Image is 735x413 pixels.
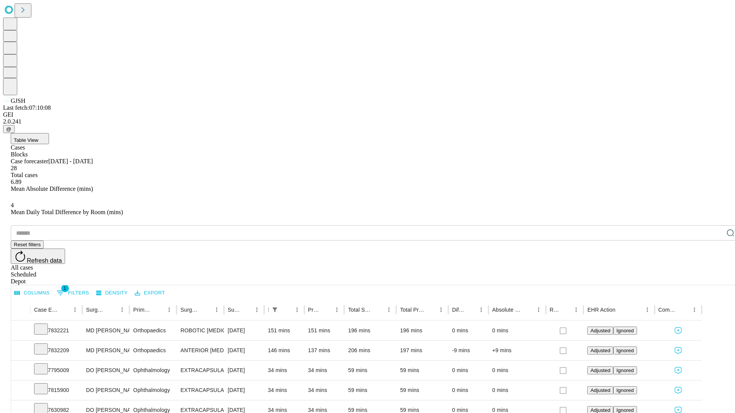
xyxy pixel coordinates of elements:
[11,185,93,192] span: Mean Absolute Difference (mins)
[15,384,26,397] button: Expand
[11,202,14,208] span: 4
[348,321,392,340] div: 196 mins
[400,380,444,400] div: 59 mins
[86,341,126,360] div: MD [PERSON_NAME] [PERSON_NAME] Md
[11,172,38,178] span: Total cases
[133,287,167,299] button: Export
[590,348,610,353] span: Adjusted
[11,249,65,264] button: Refresh data
[153,304,164,315] button: Sort
[587,346,613,354] button: Adjusted
[269,304,280,315] div: 1 active filter
[201,304,211,315] button: Sort
[400,341,444,360] div: 197 mins
[241,304,252,315] button: Sort
[590,387,610,393] span: Adjusted
[452,321,485,340] div: 0 mins
[70,304,80,315] button: Menu
[348,361,392,380] div: 59 mins
[678,304,689,315] button: Sort
[613,386,637,394] button: Ignored
[34,341,78,360] div: 7832209
[228,361,260,380] div: [DATE]
[15,364,26,377] button: Expand
[3,111,732,118] div: GEI
[587,386,613,394] button: Adjusted
[590,328,610,333] span: Adjusted
[492,321,542,340] div: 0 mins
[6,126,11,132] span: @
[476,304,487,315] button: Menu
[590,407,610,413] span: Adjusted
[613,346,637,354] button: Ignored
[642,304,653,315] button: Menu
[268,361,301,380] div: 34 mins
[133,321,173,340] div: Orthopaedics
[180,307,199,313] div: Surgery Name
[15,344,26,358] button: Expand
[268,341,301,360] div: 146 mins
[15,324,26,338] button: Expand
[34,380,78,400] div: 7815900
[180,361,220,380] div: EXTRACAPSULAR CATARACT REMOVAL WITH [MEDICAL_DATA]
[11,179,21,185] span: 6.89
[14,137,38,143] span: Table View
[268,321,301,340] div: 151 mins
[164,304,175,315] button: Menu
[452,307,464,313] div: Difference
[292,304,302,315] button: Menu
[348,341,392,360] div: 206 mins
[86,321,126,340] div: MD [PERSON_NAME] [PERSON_NAME] Md
[452,380,485,400] div: 0 mins
[11,133,49,144] button: Table View
[11,209,123,215] span: Mean Daily Total Difference by Room (mins)
[268,307,269,313] div: Scheduled In Room Duration
[436,304,446,315] button: Menu
[308,361,341,380] div: 34 mins
[133,307,152,313] div: Primary Service
[106,304,117,315] button: Sort
[48,158,93,164] span: [DATE] - [DATE]
[55,287,91,299] button: Show filters
[613,366,637,374] button: Ignored
[86,361,126,380] div: DO [PERSON_NAME]
[94,287,130,299] button: Density
[616,407,634,413] span: Ignored
[228,341,260,360] div: [DATE]
[384,304,394,315] button: Menu
[348,307,372,313] div: Total Scheduled Duration
[117,304,127,315] button: Menu
[180,341,220,360] div: ANTERIOR [MEDICAL_DATA] TOTAL HIP
[613,327,637,335] button: Ignored
[281,304,292,315] button: Sort
[308,321,341,340] div: 151 mins
[228,321,260,340] div: [DATE]
[11,98,25,104] span: GJSH
[373,304,384,315] button: Sort
[465,304,476,315] button: Sort
[86,380,126,400] div: DO [PERSON_NAME]
[34,321,78,340] div: 7832221
[452,361,485,380] div: 0 mins
[587,307,615,313] div: EHR Action
[180,321,220,340] div: ROBOTIC [MEDICAL_DATA] KNEE TOTAL
[308,341,341,360] div: 137 mins
[571,304,581,315] button: Menu
[616,348,634,353] span: Ignored
[11,241,44,249] button: Reset filters
[3,104,51,111] span: Last fetch: 07:10:08
[34,307,58,313] div: Case Epic Id
[452,341,485,360] div: -9 mins
[400,307,424,313] div: Total Predicted Duration
[348,380,392,400] div: 59 mins
[658,307,678,313] div: Comments
[269,304,280,315] button: Show filters
[211,304,222,315] button: Menu
[590,367,610,373] span: Adjusted
[332,304,342,315] button: Menu
[533,304,544,315] button: Menu
[11,165,17,171] span: 28
[228,307,240,313] div: Surgery Date
[616,304,627,315] button: Sort
[59,304,70,315] button: Sort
